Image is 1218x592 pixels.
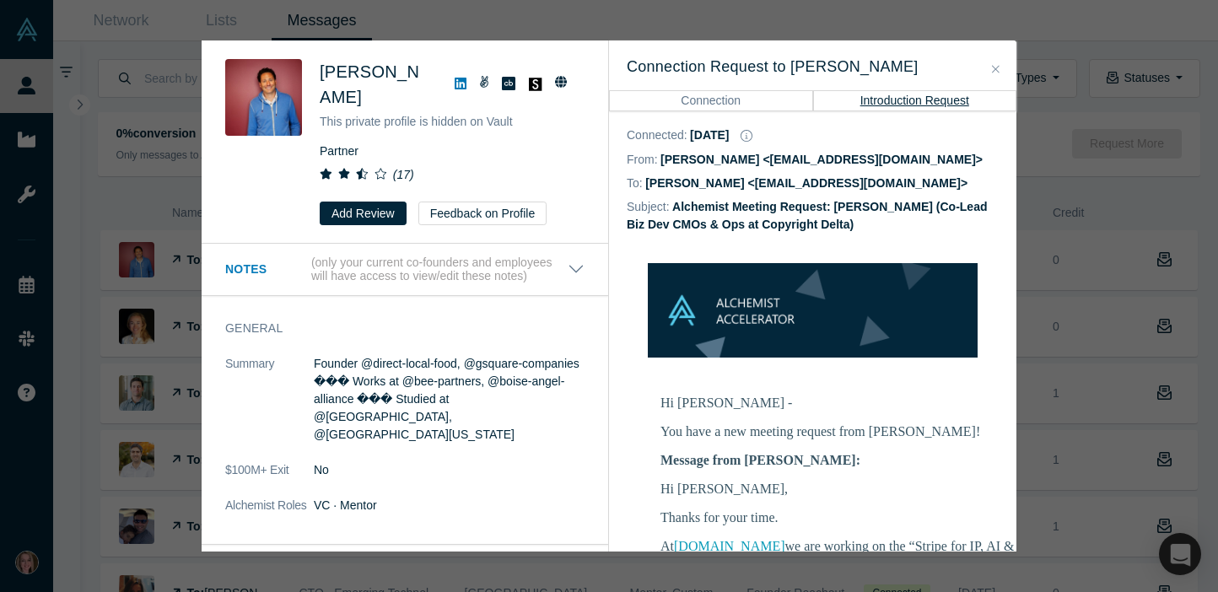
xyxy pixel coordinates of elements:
[320,62,419,106] span: [PERSON_NAME]
[660,453,860,467] b: Message from [PERSON_NAME]:
[393,168,414,181] i: ( 17 )
[225,261,308,278] h3: Notes
[627,56,999,78] h3: Connection Request to [PERSON_NAME]
[813,90,1017,110] button: Introduction Request
[660,480,1015,498] p: Hi [PERSON_NAME],
[660,422,1015,440] p: You have a new meeting request from [PERSON_NAME]!
[690,128,729,142] dd: [DATE]
[627,198,670,216] dt: Subject:
[627,126,687,144] dt: Connected :
[418,202,547,225] button: Feedback on Profile
[314,355,585,444] p: Founder @direct-local-food, @gsquare-companies ��� Works at @bee-partners, @boise-angel-alliance ...
[648,263,978,358] img: banner-small-topicless.png
[987,60,1005,79] button: Close
[320,202,407,225] button: Add Review
[627,151,658,169] dt: From:
[660,509,1015,526] p: Thanks for your time.
[314,497,585,514] dd: VC · Mentor
[225,497,314,532] dt: Alchemist Roles
[609,90,813,110] button: Connection
[320,144,358,158] span: Partner
[627,175,643,192] dt: To:
[225,256,585,284] button: Notes (only your current co-founders and employees will have access to view/edit these notes)
[660,153,983,166] dd: [PERSON_NAME] <[EMAIL_ADDRESS][DOMAIN_NAME]>
[320,113,585,131] p: This private profile is hidden on Vault
[660,394,1015,412] p: Hi [PERSON_NAME] -
[314,461,585,479] dd: No
[225,59,302,136] img: Garrett Goldberg's Profile Image
[225,461,314,497] dt: $100M+ Exit
[674,539,785,553] a: [DOMAIN_NAME]
[627,200,987,231] dd: Alchemist Meeting Request: [PERSON_NAME] (Co-Lead Biz Dev CMOs & Ops at Copyright Delta)
[225,355,314,461] dt: Summary
[311,256,568,284] p: (only your current co-founders and employees will have access to view/edit these notes)
[645,176,967,190] dd: [PERSON_NAME] <[EMAIL_ADDRESS][DOMAIN_NAME]>
[225,320,561,337] h3: General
